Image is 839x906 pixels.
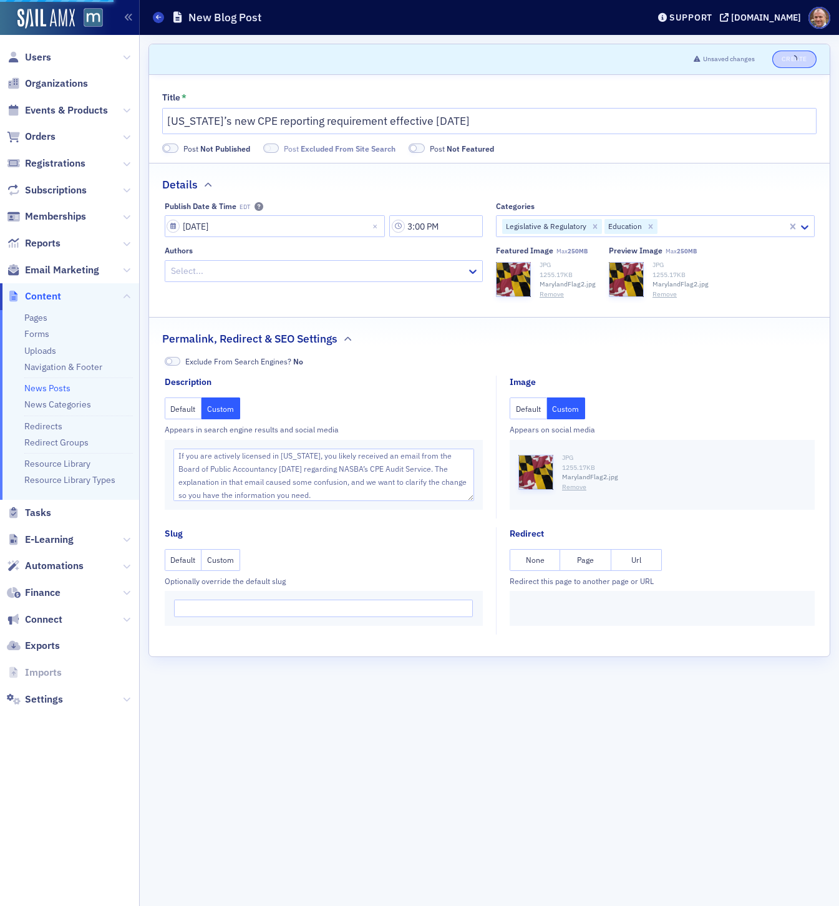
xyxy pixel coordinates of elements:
[25,77,88,90] span: Organizations
[652,290,677,300] button: Remove
[540,280,596,290] span: MarylandFlag2.jpg
[562,453,806,463] div: JPG
[540,270,596,280] div: 1255.17 KB
[25,666,62,679] span: Imports
[703,54,755,64] span: Unsaved changes
[677,247,697,255] span: 250MB
[7,104,108,117] a: Events & Products
[510,575,815,587] div: Redirect this page to another page or URL
[510,397,547,419] button: Default
[75,8,103,29] a: View Homepage
[263,144,279,153] span: Excluded From Site Search
[562,472,618,482] span: MarylandFlag2.jpg
[7,506,51,520] a: Tasks
[188,10,261,25] h1: New Blog Post
[25,51,51,64] span: Users
[25,586,61,600] span: Finance
[510,376,536,389] div: Image
[24,421,62,432] a: Redirects
[430,143,494,154] span: Post
[25,263,99,277] span: Email Marketing
[389,215,483,237] input: 00:00 AM
[7,77,88,90] a: Organizations
[24,458,90,469] a: Resource Library
[496,246,553,255] div: Featured Image
[556,247,588,255] span: Max
[162,92,180,104] div: Title
[301,144,395,153] span: Excluded From Site Search
[25,559,84,573] span: Automations
[25,183,87,197] span: Subscriptions
[24,399,91,410] a: News Categories
[25,613,62,626] span: Connect
[7,586,61,600] a: Finance
[7,183,87,197] a: Subscriptions
[510,549,560,571] button: None
[293,356,303,366] span: No
[84,8,103,27] img: SailAMX
[652,270,709,280] div: 1255.17 KB
[25,639,60,653] span: Exports
[162,177,198,193] h2: Details
[284,143,395,154] span: Post
[7,290,61,303] a: Content
[7,613,62,626] a: Connect
[173,449,475,501] textarea: If you are actively licensed in [US_STATE], you likely received an email from the Board of Public...
[588,219,602,234] div: Remove Legislative & Regulatory
[25,290,61,303] span: Content
[165,215,386,237] input: MM/DD/YYYY
[496,202,535,211] div: Categories
[24,437,89,448] a: Redirect Groups
[7,130,56,144] a: Orders
[182,92,187,104] abbr: This field is required
[25,693,63,706] span: Settings
[25,533,74,547] span: E-Learning
[7,157,85,170] a: Registrations
[24,474,115,485] a: Resource Library Types
[808,7,830,29] span: Profile
[200,144,250,153] span: Not Published
[165,202,236,211] div: Publish Date & Time
[25,236,61,250] span: Reports
[609,246,662,255] div: Preview image
[731,12,801,23] div: [DOMAIN_NAME]
[25,157,85,170] span: Registrations
[669,12,712,23] div: Support
[240,203,250,211] span: EDT
[562,463,806,473] div: 1255.17 KB
[611,549,662,571] button: Url
[165,376,211,389] div: Description
[7,559,84,573] a: Automations
[540,290,564,300] button: Remove
[162,144,178,153] span: Not Published
[7,639,60,653] a: Exports
[560,549,611,571] button: Page
[183,143,250,154] span: Post
[165,424,483,435] div: Appears in search engine results and social media
[604,219,644,234] div: Education
[772,51,817,68] button: Create
[162,331,337,347] h2: Permalink, Redirect & SEO Settings
[540,260,596,270] div: JPG
[666,247,697,255] span: Max
[24,328,49,339] a: Forms
[17,9,75,29] img: SailAMX
[7,210,86,223] a: Memberships
[165,357,181,366] span: No
[165,527,183,540] div: Slug
[720,13,805,22] button: [DOMAIN_NAME]
[24,361,102,373] a: Navigation & Footer
[562,482,586,492] button: Remove
[201,549,240,571] button: Custom
[652,280,709,290] span: MarylandFlag2.jpg
[502,219,588,234] div: Legislative & Regulatory
[510,424,815,435] div: Appears on social media
[25,130,56,144] span: Orders
[24,312,47,323] a: Pages
[201,397,240,419] button: Custom
[510,527,544,540] div: Redirect
[165,397,202,419] button: Default
[25,104,108,117] span: Events & Products
[409,144,425,153] span: Not Featured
